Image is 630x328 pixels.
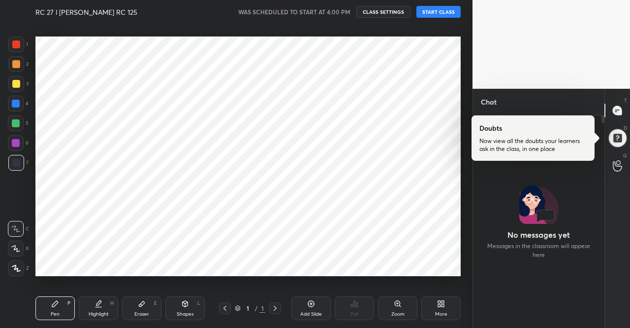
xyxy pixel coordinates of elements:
div: E [154,301,157,306]
button: CLASS SETTINGS [356,6,410,18]
div: More [435,312,447,317]
div: 1 [8,36,28,52]
div: 2 [8,56,29,72]
div: Highlight [89,312,109,317]
div: 1 [243,305,252,311]
div: P [67,301,70,306]
p: T [624,97,627,104]
div: Shapes [177,312,193,317]
p: Chat [473,89,504,115]
button: START CLASS [416,6,461,18]
div: Zoom [391,312,405,317]
p: D [624,124,627,132]
h5: WAS SCHEDULED TO START AT 4:00 PM [238,7,350,16]
div: C [8,221,29,237]
h4: RC 27 l [PERSON_NAME] RC 125 [35,7,137,17]
div: 3 [8,76,29,92]
div: H [110,301,114,306]
div: 5 [8,115,29,131]
div: X [8,241,29,256]
p: G [623,152,627,159]
div: 6 [8,135,29,151]
div: 7 [8,155,29,171]
div: Z [8,260,29,276]
div: Pen [51,312,60,317]
div: 4 [8,96,29,111]
div: 1 [259,304,265,313]
div: / [254,305,257,311]
div: Add Slide [300,312,322,317]
div: L [197,301,200,306]
div: Eraser [134,312,149,317]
